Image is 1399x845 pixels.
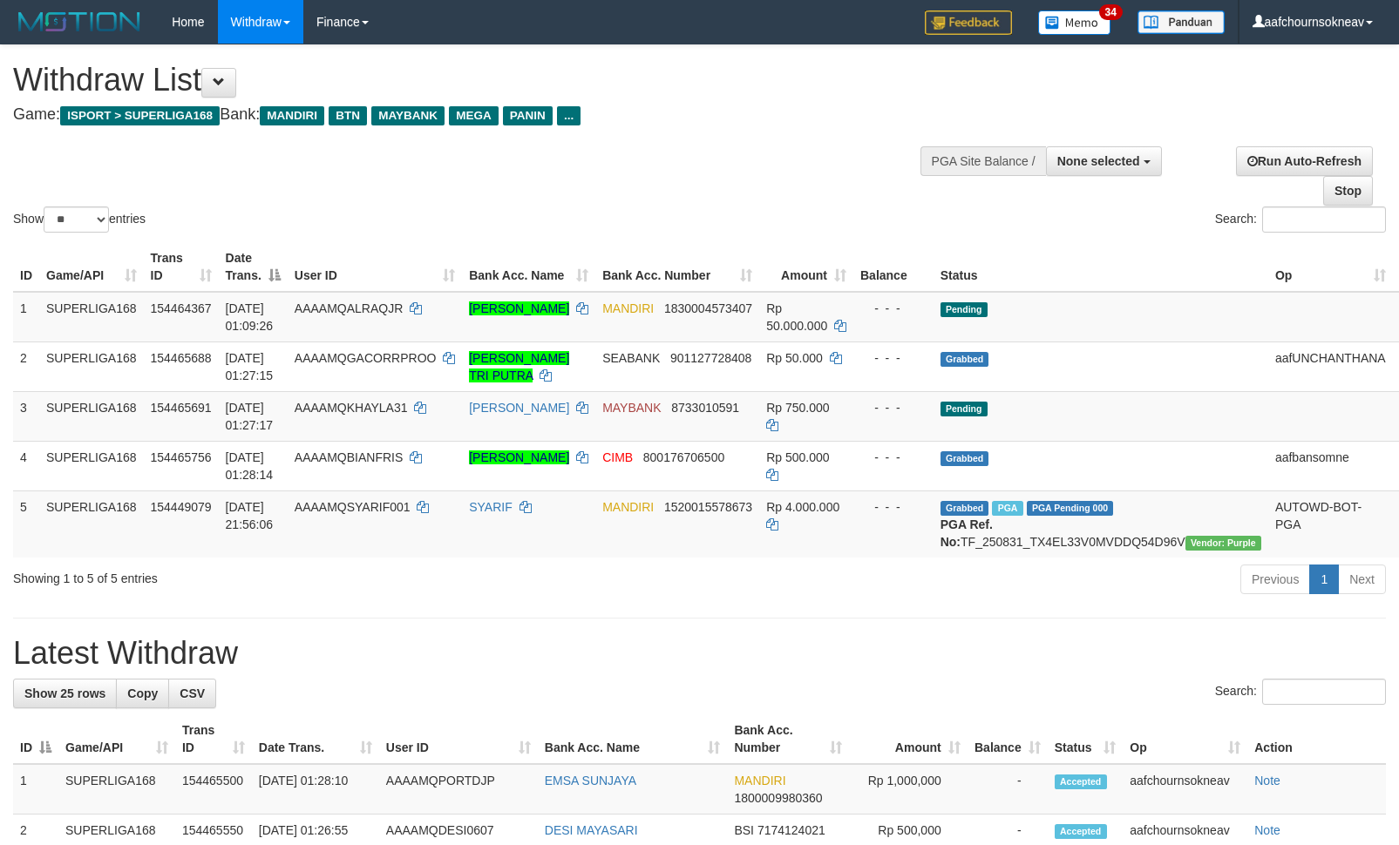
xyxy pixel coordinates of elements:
[766,450,829,464] span: Rp 500.000
[151,450,212,464] span: 154465756
[13,106,915,124] h4: Game: Bank:
[295,401,408,415] span: AAAAMQKHAYLA31
[295,450,403,464] span: AAAAMQBIANFRIS
[226,351,274,382] span: [DATE] 01:27:15
[39,441,144,490] td: SUPERLIGA168
[288,242,462,292] th: User ID: activate to sort column ascending
[1046,146,1162,176] button: None selected
[759,242,853,292] th: Amount: activate to sort column ascending
[925,10,1012,35] img: Feedback.jpg
[39,341,144,391] td: SUPERLIGA168
[13,63,915,98] h1: Withdraw List
[670,351,751,365] span: Copy 901127728408 to clipboard
[941,402,988,416] span: Pending
[941,501,989,516] span: Grabbed
[175,714,252,764] th: Trans ID: activate to sort column ascending
[44,206,109,233] select: Showentries
[941,352,989,367] span: Grabbed
[941,302,988,317] span: Pending
[144,242,219,292] th: Trans ID: activate to sort column ascending
[13,679,117,708] a: Show 25 rows
[13,714,58,764] th: ID: activate to sort column descending
[734,791,822,805] span: Copy 1800009980360 to clipboard
[602,301,654,315] span: MANDIRI
[116,679,169,708] a: Copy
[180,686,205,700] span: CSV
[127,686,158,700] span: Copy
[602,401,661,415] span: MAYBANK
[1268,341,1393,391] td: aafUNCHANTHANA
[1236,146,1373,176] a: Run Auto-Refresh
[329,106,367,125] span: BTN
[1254,823,1280,837] a: Note
[469,500,513,514] a: SYARIF
[13,292,39,342] td: 1
[860,300,927,317] div: - - -
[934,242,1268,292] th: Status
[1099,4,1123,20] span: 34
[151,351,212,365] span: 154465688
[545,774,636,788] a: EMSA SUNJAYA
[295,500,411,514] span: AAAAMQSYARIF001
[379,764,538,815] td: AAAAMQPORTDJP
[1215,206,1386,233] label: Search:
[557,106,581,125] span: ...
[469,301,569,315] a: [PERSON_NAME]
[766,500,839,514] span: Rp 4.000.000
[1323,176,1373,206] a: Stop
[1215,679,1386,705] label: Search:
[252,764,379,815] td: [DATE] 01:28:10
[175,764,252,815] td: 154465500
[1262,206,1386,233] input: Search:
[379,714,538,764] th: User ID: activate to sort column ascending
[734,774,785,788] span: MANDIRI
[734,823,754,837] span: BSI
[252,714,379,764] th: Date Trans.: activate to sort column ascending
[595,242,759,292] th: Bank Acc. Number: activate to sort column ascending
[13,490,39,558] td: 5
[643,450,724,464] span: Copy 800176706500 to clipboard
[503,106,553,125] span: PANIN
[39,391,144,441] td: SUPERLIGA168
[1309,564,1339,594] a: 1
[860,349,927,367] div: - - -
[1055,774,1107,789] span: Accepted
[1185,536,1261,551] span: Vendor URL: https://trx4.1velocity.biz
[602,450,633,464] span: CIMB
[469,401,569,415] a: [PERSON_NAME]
[671,401,739,415] span: Copy 8733010591 to clipboard
[766,351,823,365] span: Rp 50.000
[1268,441,1393,490] td: aafbansomne
[664,500,752,514] span: Copy 1520015578673 to clipboard
[60,106,220,125] span: ISPORT > SUPERLIGA168
[1254,774,1280,788] a: Note
[860,399,927,416] div: - - -
[58,714,175,764] th: Game/API: activate to sort column ascending
[538,714,728,764] th: Bank Acc. Name: activate to sort column ascending
[934,490,1268,558] td: TF_250831_TX4EL33V0MVDDQ54D96V
[219,242,288,292] th: Date Trans.: activate to sort column descending
[1240,564,1310,594] a: Previous
[168,679,216,708] a: CSV
[13,636,1386,671] h1: Latest Withdraw
[1338,564,1386,594] a: Next
[1123,714,1247,764] th: Op: activate to sort column ascending
[727,714,848,764] th: Bank Acc. Number: activate to sort column ascending
[39,242,144,292] th: Game/API: activate to sort column ascending
[462,242,595,292] th: Bank Acc. Name: activate to sort column ascending
[13,391,39,441] td: 3
[469,351,569,382] a: [PERSON_NAME] TRI PUTRA
[1247,714,1386,764] th: Action
[941,517,993,549] b: PGA Ref. No:
[920,146,1046,176] div: PGA Site Balance /
[151,500,212,514] span: 154449079
[1048,714,1124,764] th: Status: activate to sort column ascending
[1262,679,1386,705] input: Search:
[849,714,968,764] th: Amount: activate to sort column ascending
[545,823,638,837] a: DESI MAYASARI
[260,106,324,125] span: MANDIRI
[295,351,437,365] span: AAAAMQGACORRPROO
[941,451,989,466] span: Grabbed
[13,242,39,292] th: ID
[1268,490,1393,558] td: AUTOWD-BOT-PGA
